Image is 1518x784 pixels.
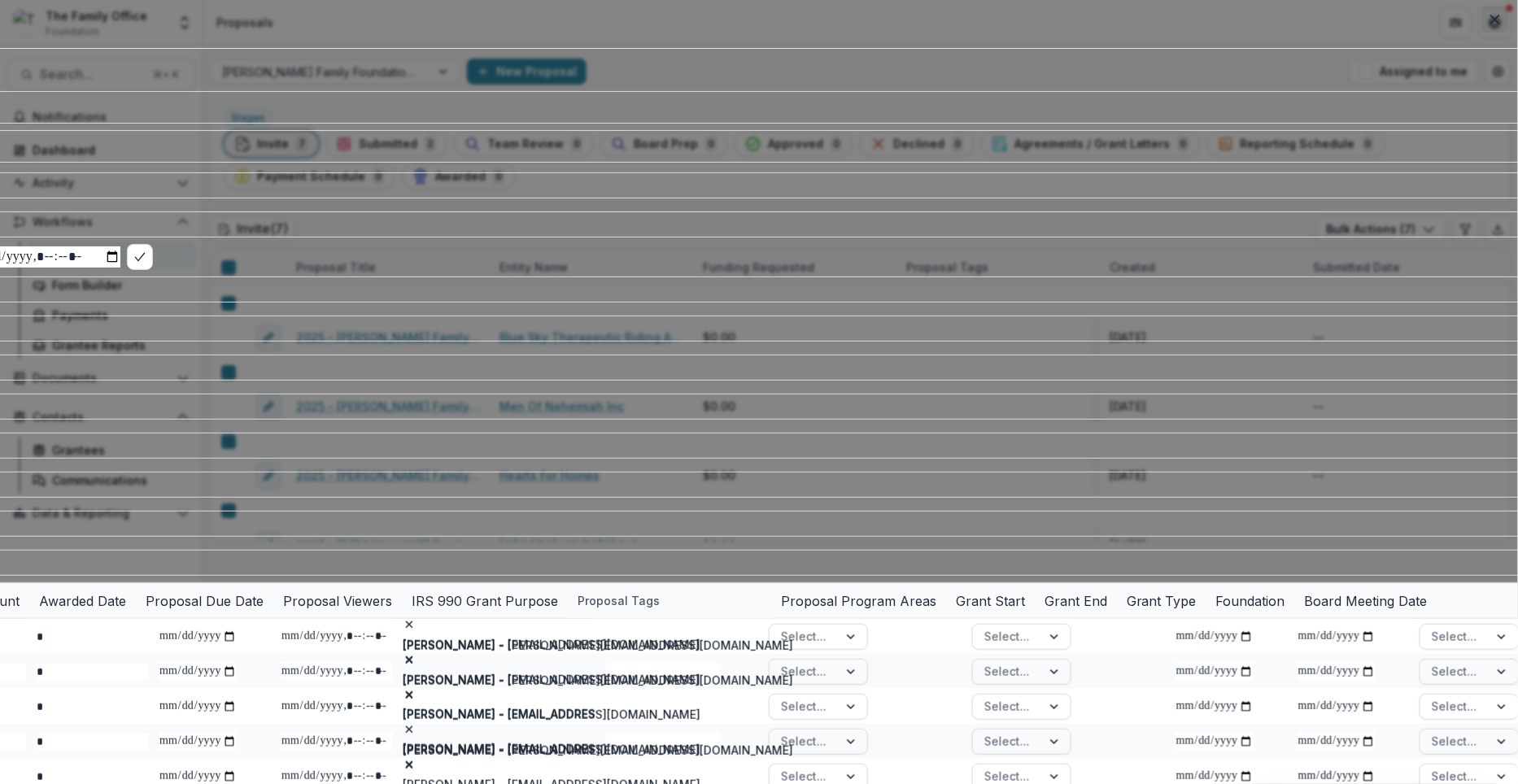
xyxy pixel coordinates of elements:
[946,583,1035,618] div: Grant Start
[946,591,1035,611] div: Grant Start
[1206,583,1295,618] div: Foundation
[403,638,793,652] span: [PERSON_NAME] - [PERSON_NAME][EMAIL_ADDRESS][DOMAIN_NAME]
[1117,591,1206,611] div: Grant Type
[568,583,771,618] div: Proposal Tags
[403,759,793,776] div: Remove Morgan - mcooley@thefamilyoffice.org
[403,723,793,740] div: Remove Pam Carris - pcarris@thefamilyoffice.org
[273,583,402,618] div: Proposal Viewers
[402,591,568,611] div: IRS 990 Grant Purpose
[1035,583,1117,618] div: Grant End
[1295,591,1437,611] div: Board Meeting Date
[403,708,700,721] span: [PERSON_NAME] - [EMAIL_ADDRESS][DOMAIN_NAME]
[403,618,700,635] div: Remove Lizzy Martin - lmartin@thefamilyoffice.org
[1295,583,1437,618] div: Board Meeting Date
[127,244,153,270] button: bulk-confirm-option
[403,673,793,687] span: [PERSON_NAME] - [PERSON_NAME][EMAIL_ADDRESS][DOMAIN_NAME]
[403,689,793,706] div: Remove Morgan - mcooley@thefamilyoffice.org
[29,583,136,618] div: Awarded Date
[1117,583,1206,618] div: Grant Type
[136,583,273,618] div: Proposal Due Date
[1206,591,1295,611] div: Foundation
[403,654,793,671] div: Remove Morgan - mcooley@thefamilyoffice.org
[402,583,568,618] div: IRS 990 Grant Purpose
[273,591,402,611] div: Proposal Viewers
[1482,7,1508,33] button: Close
[403,743,793,757] span: [PERSON_NAME] - [PERSON_NAME][EMAIL_ADDRESS][DOMAIN_NAME]
[568,592,670,609] div: Proposal Tags
[1035,591,1117,611] div: Grant End
[771,591,946,611] div: Proposal Program Areas
[771,583,946,618] div: Proposal Program Areas
[136,591,273,611] div: Proposal Due Date
[29,591,136,611] div: Awarded Date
